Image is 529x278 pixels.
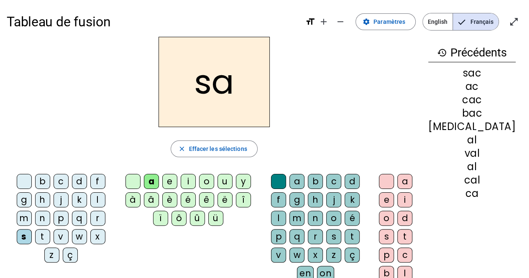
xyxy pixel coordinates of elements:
[63,247,78,263] div: ç
[289,229,304,244] div: q
[217,192,233,207] div: ë
[379,211,394,226] div: o
[153,211,168,226] div: ï
[428,108,516,118] div: bac
[271,247,286,263] div: v
[345,211,360,226] div: é
[319,17,329,27] mat-icon: add
[171,140,257,157] button: Effacer les sélections
[326,192,341,207] div: j
[289,192,304,207] div: g
[428,148,516,158] div: val
[144,192,159,207] div: â
[90,229,105,244] div: x
[54,174,69,189] div: c
[428,82,516,92] div: ac
[397,211,412,226] div: d
[308,192,323,207] div: h
[236,174,251,189] div: y
[379,247,394,263] div: p
[54,192,69,207] div: j
[428,189,516,199] div: ca
[315,13,332,30] button: Augmenter la taille de la police
[236,192,251,207] div: î
[35,211,50,226] div: n
[345,247,360,263] div: ç
[271,211,286,226] div: l
[428,175,516,185] div: cal
[379,229,394,244] div: s
[158,37,270,127] h2: sa
[35,192,50,207] div: h
[7,8,299,35] h1: Tableau de fusion
[397,229,412,244] div: t
[326,229,341,244] div: s
[181,192,196,207] div: é
[332,13,349,30] button: Diminuer la taille de la police
[326,247,341,263] div: z
[397,174,412,189] div: a
[373,17,405,27] span: Paramètres
[35,174,50,189] div: b
[44,247,59,263] div: z
[308,247,323,263] div: x
[90,174,105,189] div: f
[345,229,360,244] div: t
[144,174,159,189] div: a
[289,174,304,189] div: a
[90,211,105,226] div: r
[428,43,516,62] h3: Précédents
[217,174,233,189] div: u
[437,48,447,58] mat-icon: history
[125,192,141,207] div: à
[90,192,105,207] div: l
[345,174,360,189] div: d
[17,192,32,207] div: g
[72,174,87,189] div: d
[289,211,304,226] div: m
[326,211,341,226] div: o
[397,247,412,263] div: c
[355,13,416,30] button: Paramètres
[208,211,223,226] div: ü
[289,247,304,263] div: w
[17,229,32,244] div: s
[308,229,323,244] div: r
[308,211,323,226] div: n
[345,192,360,207] div: k
[162,192,177,207] div: è
[199,192,214,207] div: ê
[271,192,286,207] div: f
[72,211,87,226] div: q
[428,135,516,145] div: al
[506,13,522,30] button: Entrer en plein écran
[305,17,315,27] mat-icon: format_size
[453,13,498,30] span: Français
[190,211,205,226] div: û
[54,229,69,244] div: v
[17,211,32,226] div: m
[178,145,185,153] mat-icon: close
[35,229,50,244] div: t
[397,192,412,207] div: i
[423,13,452,30] span: English
[72,192,87,207] div: k
[428,95,516,105] div: cac
[335,17,345,27] mat-icon: remove
[189,144,247,154] span: Effacer les sélections
[54,211,69,226] div: p
[72,229,87,244] div: w
[326,174,341,189] div: c
[308,174,323,189] div: b
[428,68,516,78] div: sac
[171,211,187,226] div: ô
[271,229,286,244] div: p
[422,13,499,31] mat-button-toggle-group: Language selection
[162,174,177,189] div: e
[509,17,519,27] mat-icon: open_in_full
[428,122,516,132] div: [MEDICAL_DATA]
[181,174,196,189] div: i
[379,192,394,207] div: e
[363,18,370,26] mat-icon: settings
[199,174,214,189] div: o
